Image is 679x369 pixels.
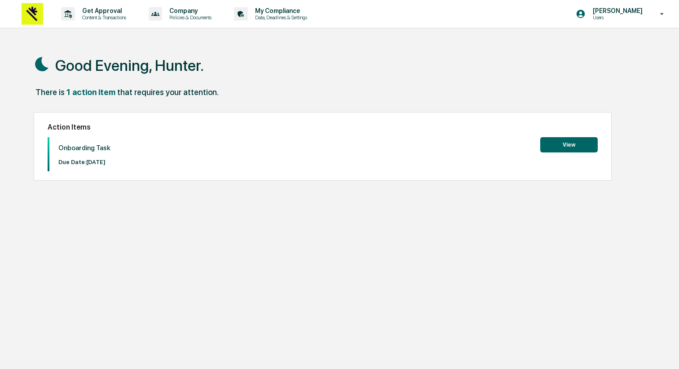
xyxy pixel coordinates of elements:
p: Company [162,7,216,14]
img: logo [22,3,43,25]
a: View [540,140,598,148]
p: Onboarding Task [58,144,110,152]
button: View [540,137,598,152]
p: Get Approval [75,7,131,14]
p: Data, Deadlines & Settings [248,14,312,21]
p: Content & Transactions [75,14,131,21]
h1: Good Evening, Hunter. [55,56,204,74]
p: Due Date: [DATE] [58,159,110,165]
div: that requires your attention. [117,87,219,97]
div: There is [35,87,65,97]
p: Policies & Documents [162,14,216,21]
p: My Compliance [248,7,312,14]
div: 1 action item [66,87,115,97]
h2: Action Items [48,123,598,131]
p: [PERSON_NAME] [586,7,647,14]
p: Users [586,14,647,21]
